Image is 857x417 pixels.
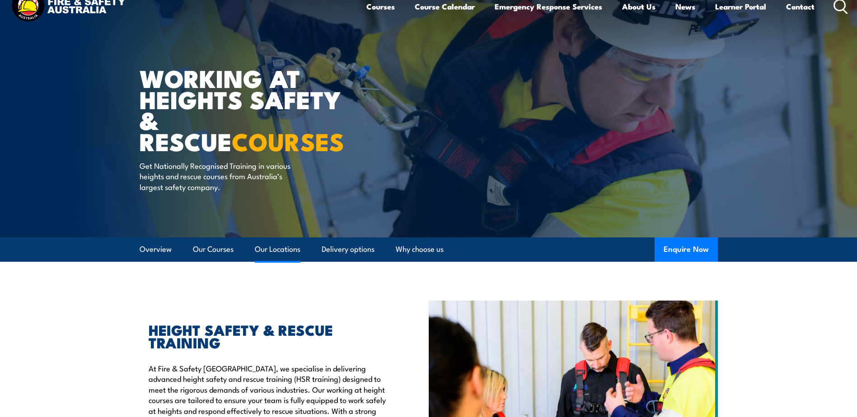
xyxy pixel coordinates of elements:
a: Why choose us [396,237,444,261]
strong: COURSES [232,122,344,159]
a: Overview [140,237,172,261]
button: Enquire Now [655,237,718,262]
a: Our Courses [193,237,234,261]
h2: HEIGHT SAFETY & RESCUE TRAINING [149,323,387,348]
a: Delivery options [322,237,375,261]
p: Get Nationally Recognised Training in various heights and rescue courses from Australia’s largest... [140,160,304,192]
a: Our Locations [255,237,300,261]
h1: WORKING AT HEIGHTS SAFETY & RESCUE [140,67,363,152]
